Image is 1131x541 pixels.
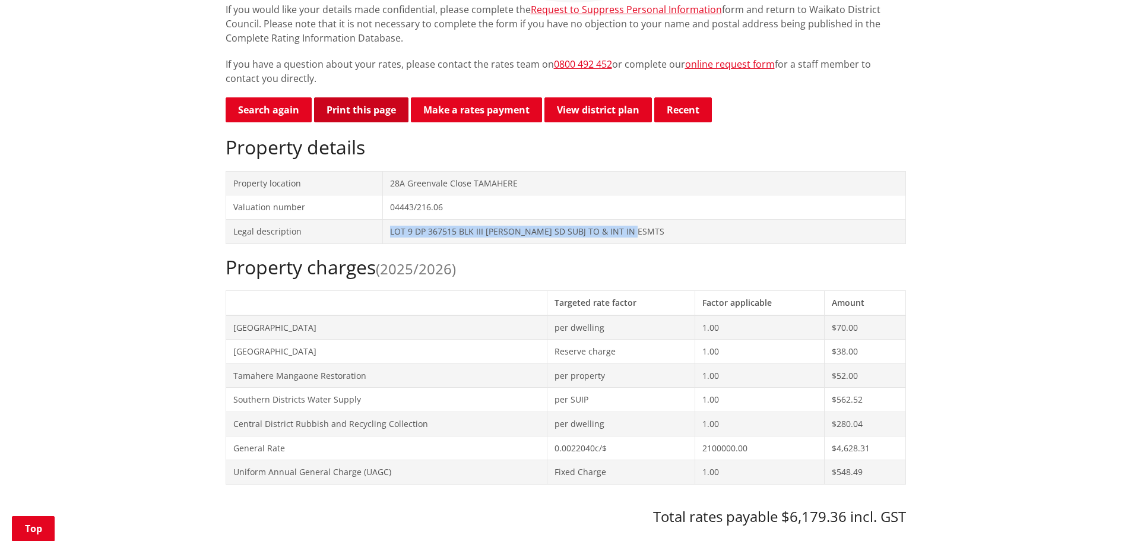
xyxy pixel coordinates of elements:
[825,412,905,436] td: $280.04
[226,388,547,412] td: Southern Districts Water Supply
[531,3,722,16] a: Request to Suppress Personal Information
[382,219,905,243] td: LOT 9 DP 367515 BLK III [PERSON_NAME] SD SUBJ TO & INT IN ESMTS
[226,363,547,388] td: Tamahere Mangaone Restoration
[695,388,825,412] td: 1.00
[685,58,775,71] a: online request form
[226,219,382,243] td: Legal description
[654,97,712,122] button: Recent
[382,195,905,220] td: 04443/216.06
[695,340,825,364] td: 1.00
[825,363,905,388] td: $52.00
[547,412,695,436] td: per dwelling
[547,363,695,388] td: per property
[226,340,547,364] td: [GEOGRAPHIC_DATA]
[382,171,905,195] td: 28A Greenvale Close TAMAHERE
[226,256,906,279] h2: Property charges
[695,460,825,485] td: 1.00
[226,508,906,526] h3: Total rates payable $6,179.36 incl. GST
[226,171,382,195] td: Property location
[226,436,547,460] td: General Rate
[226,136,906,159] h2: Property details
[695,436,825,460] td: 2100000.00
[411,97,542,122] a: Make a rates payment
[695,412,825,436] td: 1.00
[695,315,825,340] td: 1.00
[825,460,905,485] td: $548.49
[695,363,825,388] td: 1.00
[547,460,695,485] td: Fixed Charge
[554,58,612,71] a: 0800 492 452
[825,388,905,412] td: $562.52
[825,340,905,364] td: $38.00
[226,57,906,86] p: If you have a question about your rates, please contact the rates team on or complete our for a s...
[825,290,905,315] th: Amount
[12,516,55,541] a: Top
[226,97,312,122] a: Search again
[547,436,695,460] td: 0.0022040c/$
[226,2,906,45] p: If you would like your details made confidential, please complete the form and return to Waikato ...
[314,97,408,122] button: Print this page
[547,315,695,340] td: per dwelling
[547,388,695,412] td: per SUIP
[544,97,652,122] a: View district plan
[226,412,547,436] td: Central District Rubbish and Recycling Collection
[226,195,382,220] td: Valuation number
[547,340,695,364] td: Reserve charge
[376,259,456,279] span: (2025/2026)
[825,436,905,460] td: $4,628.31
[825,315,905,340] td: $70.00
[695,290,825,315] th: Factor applicable
[1076,491,1119,534] iframe: Messenger Launcher
[226,315,547,340] td: [GEOGRAPHIC_DATA]
[226,460,547,485] td: Uniform Annual General Charge (UAGC)
[547,290,695,315] th: Targeted rate factor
